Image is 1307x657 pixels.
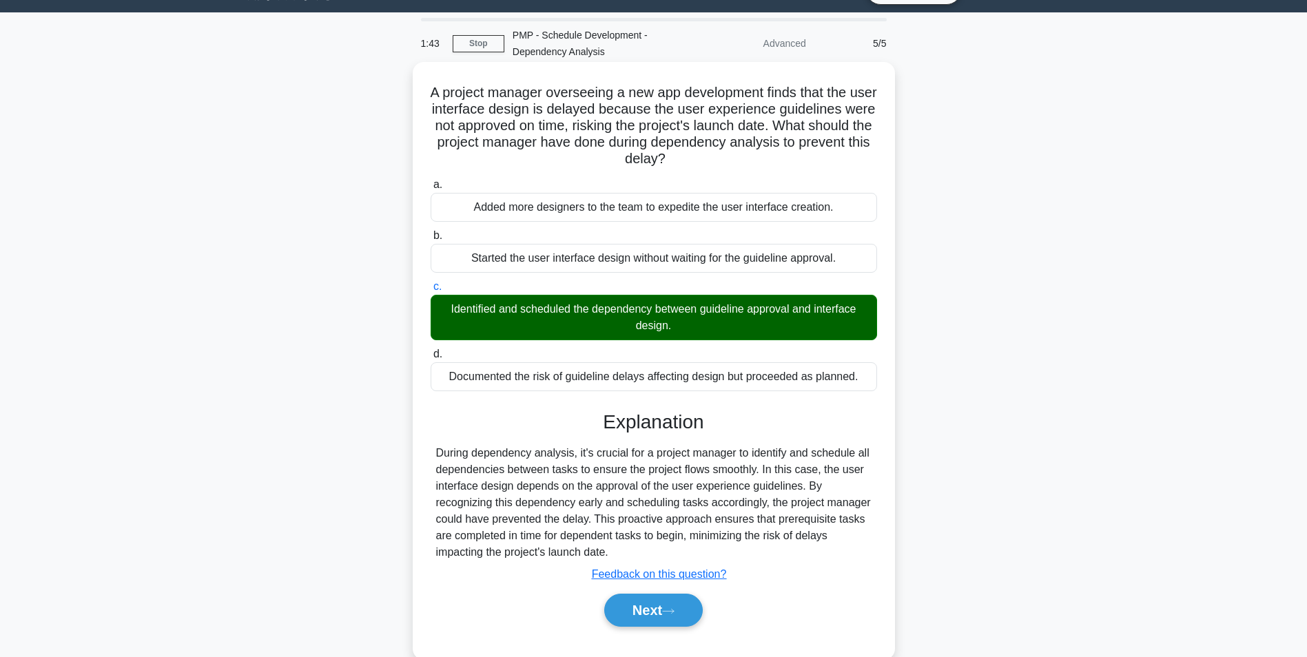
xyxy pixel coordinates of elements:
div: During dependency analysis, it's crucial for a project manager to identify and schedule all depen... [436,445,872,561]
button: Next [604,594,703,627]
span: d. [433,348,442,359]
div: Identified and scheduled the dependency between guideline approval and interface design. [431,295,877,340]
a: Stop [453,35,504,52]
a: Feedback on this question? [592,568,727,580]
span: c. [433,280,442,292]
div: PMP - Schedule Development - Dependency Analysis [504,21,694,65]
span: a. [433,178,442,190]
span: b. [433,229,442,241]
div: Added more designers to the team to expedite the user interface creation. [431,193,877,222]
div: Started the user interface design without waiting for the guideline approval. [431,244,877,273]
div: Documented the risk of guideline delays affecting design but proceeded as planned. [431,362,877,391]
h3: Explanation [439,410,869,434]
div: 1:43 [413,30,453,57]
div: 5/5 [814,30,895,57]
h5: A project manager overseeing a new app development finds that the user interface design is delaye... [429,84,878,168]
div: Advanced [694,30,814,57]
